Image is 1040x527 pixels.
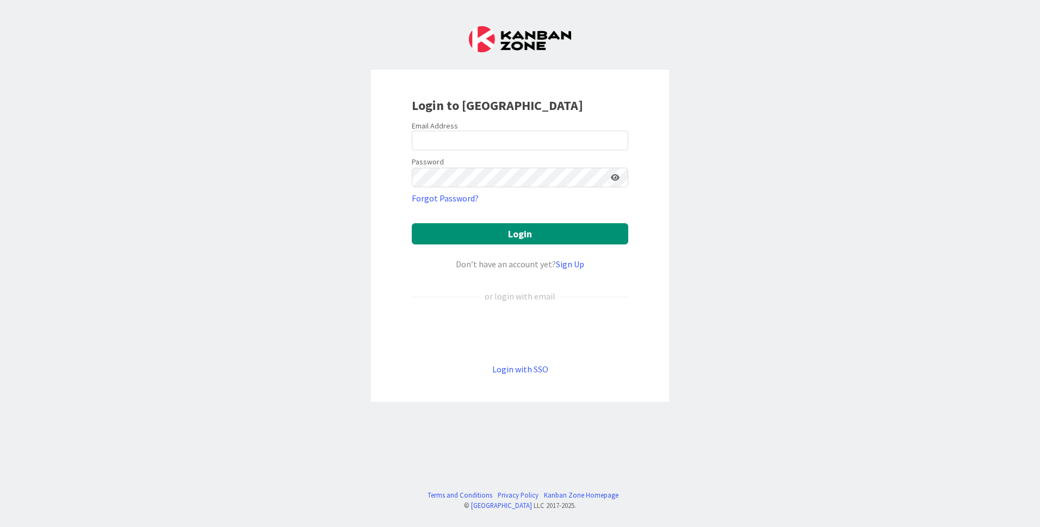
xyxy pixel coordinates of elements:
label: Password [412,156,444,168]
div: or login with email [482,290,558,303]
b: Login to [GEOGRAPHIC_DATA] [412,97,583,114]
div: Don’t have an account yet? [412,258,628,271]
a: Sign Up [556,259,584,269]
a: Terms and Conditions [428,490,492,500]
img: Kanban Zone [469,26,571,52]
a: Login with SSO [492,364,548,375]
div: © LLC 2017- 2025 . [422,500,618,511]
iframe: Botão Iniciar sessão com o Google [406,321,634,345]
a: Privacy Policy [498,490,538,500]
a: Kanban Zone Homepage [544,490,618,500]
a: [GEOGRAPHIC_DATA] [471,501,532,510]
label: Email Address [412,121,458,131]
button: Login [412,223,628,244]
a: Forgot Password? [412,192,479,205]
